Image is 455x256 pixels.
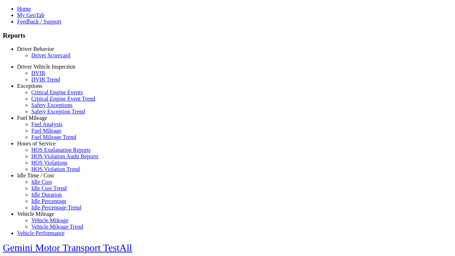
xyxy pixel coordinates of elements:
a: Driver Scorecard [31,52,70,58]
a: Vehicle Mileage Trend [31,224,83,230]
a: Driver Vehicle Inspection [17,64,75,70]
a: Vehicle Performance [17,230,65,236]
a: My GeoTab [17,12,44,18]
a: HOS Violations [31,160,67,166]
a: Fuel Mileage [17,115,47,121]
a: DVIR Trend [31,76,60,82]
a: Exceptions [17,83,42,89]
a: Driver Behavior [17,46,54,52]
h3: Reports [3,32,452,39]
a: DVIR [31,70,45,76]
a: Fuel Analysis [31,121,63,127]
a: Critical Engine Events [31,89,83,95]
a: Safety Exceptions [31,102,73,108]
a: Safety Exception Trend [31,108,85,114]
a: Critical Engine Event Trend [31,96,95,102]
a: Idle Cost Trend [31,185,67,191]
a: Feedback / Support [17,18,61,25]
a: Gemini Motor Transport TestAll [3,242,132,253]
a: Hours of Service [17,140,55,146]
a: Idle Duration [31,192,62,198]
a: HOS Explanation Reports [31,147,91,153]
a: Vehicle Mileage [17,211,54,217]
a: HOS Violation Audit Reports [31,153,98,159]
a: Fuel Mileage [31,128,61,134]
a: Fuel Mileage Trend [31,134,76,140]
a: Idle Cost [31,179,52,185]
a: HOS Violation Trend [31,166,80,172]
a: Idle Percentage Trend [31,204,81,210]
a: Idle Percentage [31,198,66,204]
a: Vehicle Mileage [31,217,68,223]
a: Idle Time / Cost [17,172,54,178]
a: Home [17,6,31,12]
